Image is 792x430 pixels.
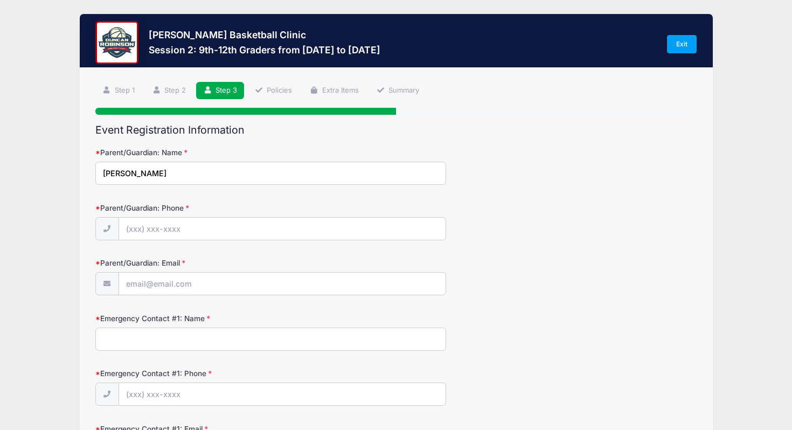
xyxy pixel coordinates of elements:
label: Parent/Guardian: Phone [95,203,296,213]
input: email@email.com [119,272,446,295]
a: Extra Items [303,82,366,100]
a: Step 2 [145,82,193,100]
input: (xxx) xxx-xxxx [119,217,446,240]
a: Exit [667,35,697,53]
h2: Event Registration Information [95,124,697,136]
label: Emergency Contact #1: Phone [95,368,296,379]
label: Emergency Contact #1: Name [95,313,296,324]
a: Summary [369,82,426,100]
a: Step 1 [95,82,142,100]
a: Policies [248,82,300,100]
label: Parent/Guardian: Name [95,147,296,158]
h3: Session 2: 9th-12th Graders from [DATE] to [DATE] [149,44,380,56]
input: (xxx) xxx-xxxx [119,383,446,406]
label: Parent/Guardian: Email [95,258,296,268]
h3: [PERSON_NAME] Basketball Clinic [149,29,380,40]
a: Step 3 [196,82,244,100]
